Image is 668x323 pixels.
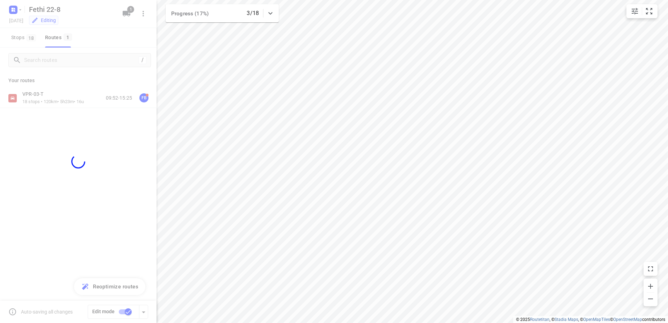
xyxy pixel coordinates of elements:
a: OpenStreetMap [613,317,642,322]
a: Stadia Maps [554,317,578,322]
span: Progress (17%) [171,10,209,17]
button: Fit zoom [642,4,656,18]
div: small contained button group [626,4,658,18]
div: Progress (17%)3/18 [166,4,279,22]
button: Map settings [628,4,642,18]
p: 3/18 [247,9,259,17]
a: OpenMapTiles [583,317,610,322]
li: © 2025 , © , © © contributors [516,317,665,322]
a: Routetitan [530,317,550,322]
